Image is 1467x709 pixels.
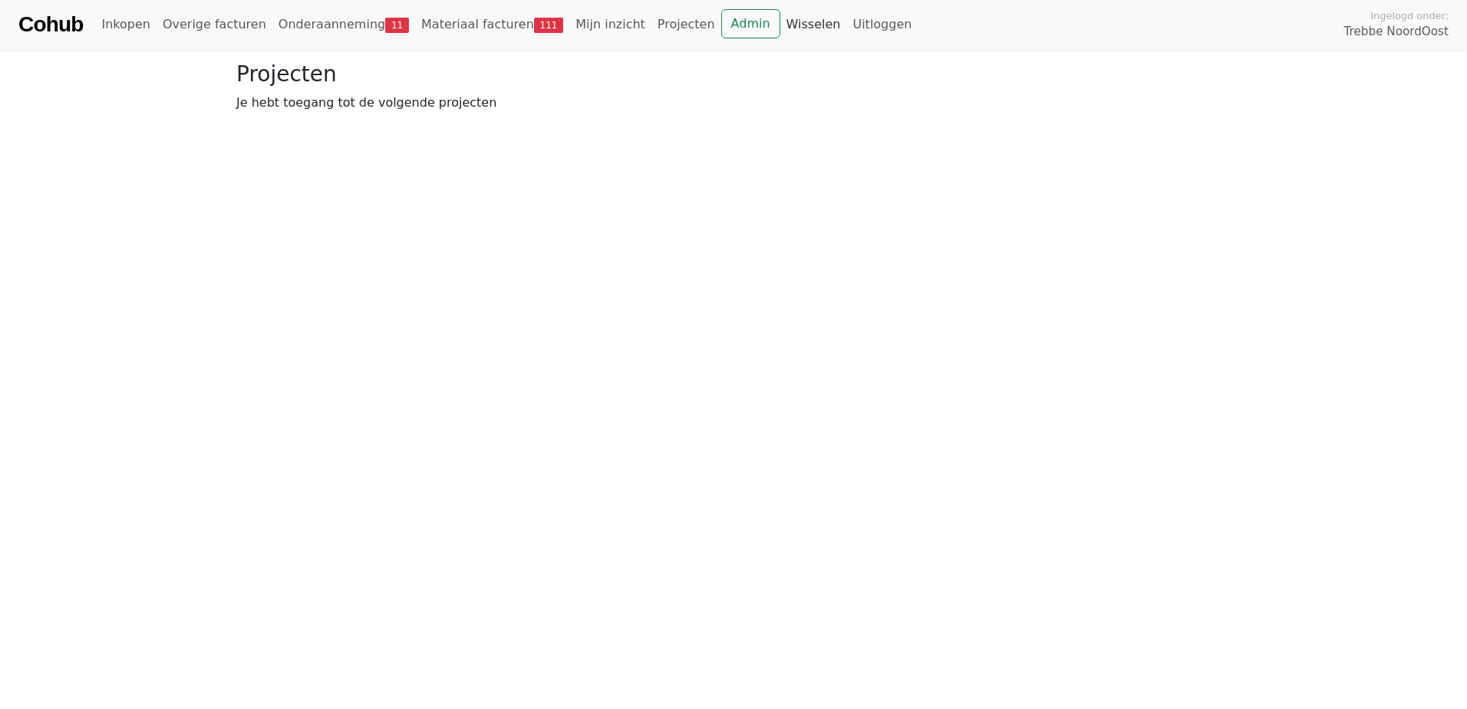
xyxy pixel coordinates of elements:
[1344,23,1449,41] span: Trebbe NoordOost
[534,18,564,33] span: 111
[846,9,918,40] a: Uitloggen
[236,61,1231,87] h3: Projecten
[651,9,721,40] a: Projecten
[18,6,83,43] a: Cohub
[95,9,156,40] a: Inkopen
[569,9,651,40] a: Mijn inzicht
[272,9,415,40] a: Onderaanneming11
[1370,8,1449,23] span: Ingelogd onder:
[236,94,1231,112] p: Je hebt toegang tot de volgende projecten
[721,9,780,38] a: Admin
[157,9,272,40] a: Overige facturen
[415,9,569,40] a: Materiaal facturen111
[385,18,409,33] span: 11
[780,9,847,40] a: Wisselen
